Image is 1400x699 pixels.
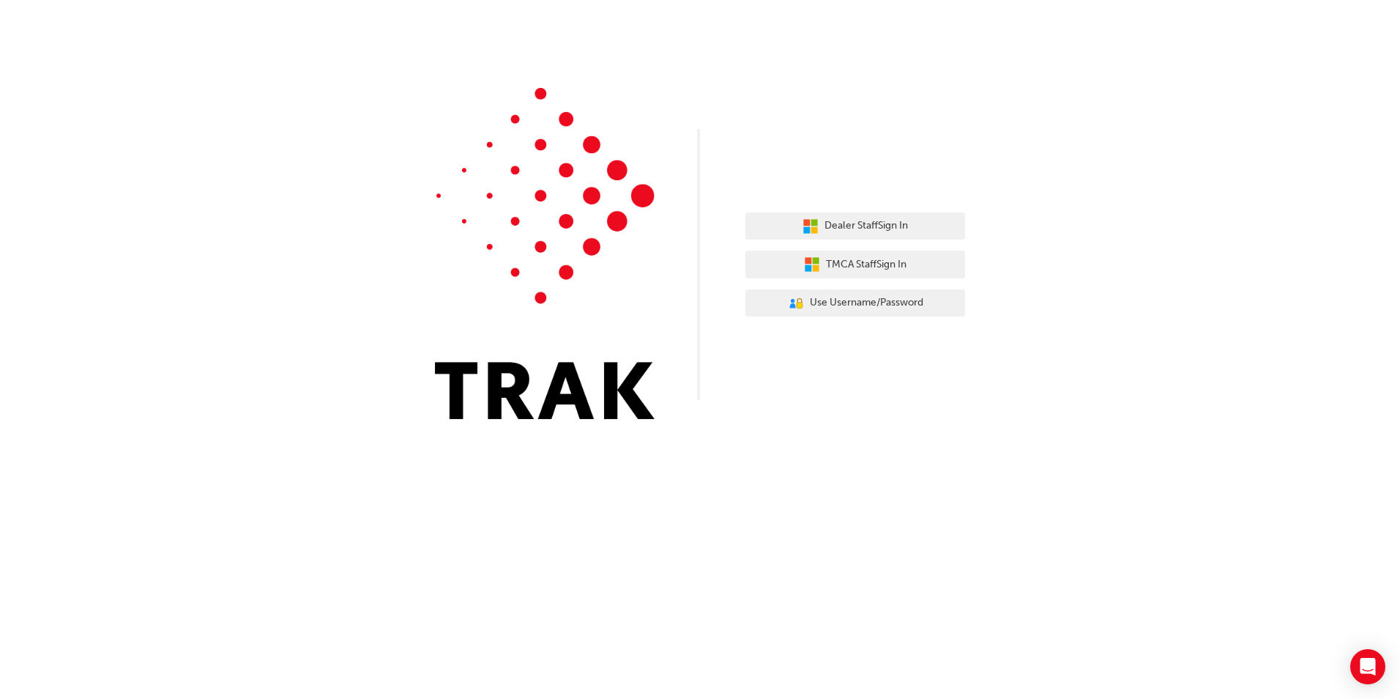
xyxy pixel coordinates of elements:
span: Use Username/Password [810,295,923,311]
span: Dealer Staff Sign In [824,218,908,234]
button: Dealer StaffSign In [745,212,965,240]
button: Use Username/Password [745,289,965,317]
div: Open Intercom Messenger [1350,649,1385,684]
span: TMCA Staff Sign In [826,256,906,273]
img: Trak [435,88,655,419]
button: TMCA StaffSign In [745,251,965,278]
